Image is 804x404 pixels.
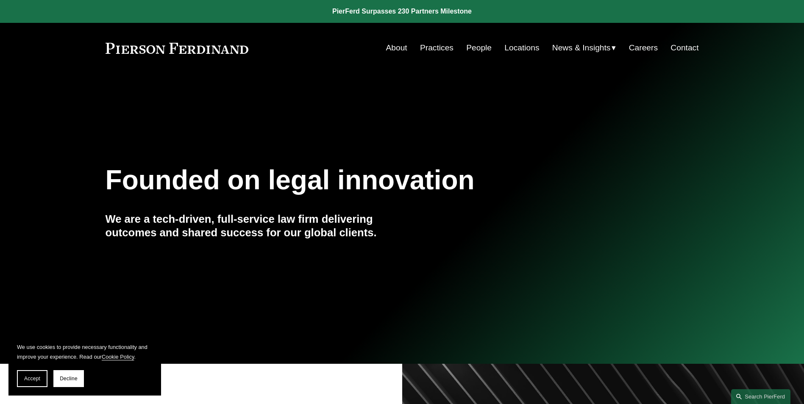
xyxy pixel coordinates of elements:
[420,40,453,56] a: Practices
[53,370,84,387] button: Decline
[24,376,40,382] span: Accept
[102,354,134,360] a: Cookie Policy
[106,212,402,240] h4: We are a tech-driven, full-service law firm delivering outcomes and shared success for our global...
[8,334,161,396] section: Cookie banner
[670,40,698,56] a: Contact
[731,389,790,404] a: Search this site
[552,40,616,56] a: folder dropdown
[504,40,539,56] a: Locations
[17,342,153,362] p: We use cookies to provide necessary functionality and improve your experience. Read our .
[466,40,492,56] a: People
[552,41,611,55] span: News & Insights
[60,376,78,382] span: Decline
[106,165,600,196] h1: Founded on legal innovation
[17,370,47,387] button: Accept
[629,40,658,56] a: Careers
[386,40,407,56] a: About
